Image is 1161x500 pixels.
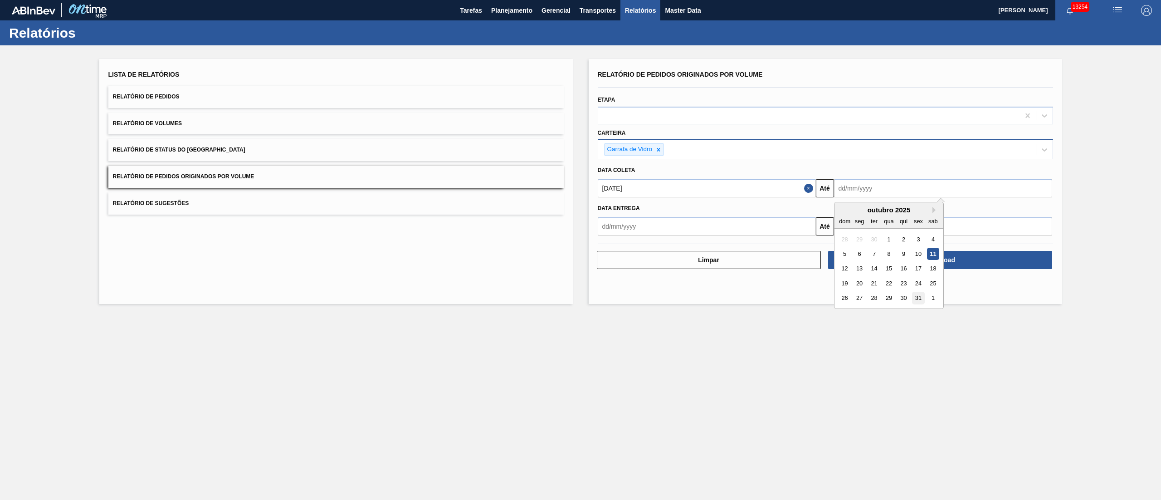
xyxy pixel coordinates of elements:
[108,139,564,161] button: Relatório de Status do [GEOGRAPHIC_DATA]
[491,5,532,16] span: Planejamento
[883,263,895,275] div: Choose quarta-feira, 15 de outubro de 2025
[598,167,635,173] span: Data coleta
[927,292,939,304] div: Choose sábado, 1 de novembro de 2025
[883,248,895,260] div: Choose quarta-feira, 8 de outubro de 2025
[605,144,654,155] div: Garrafa de Vidro
[839,233,851,245] div: Not available domingo, 28 de setembro de 2025
[460,5,482,16] span: Tarefas
[597,251,821,269] button: Limpar
[1112,5,1123,16] img: userActions
[108,192,564,215] button: Relatório de Sugestões
[868,292,880,304] div: Choose terça-feira, 28 de outubro de 2025
[108,71,180,78] span: Lista de Relatórios
[839,277,851,289] div: Choose domingo, 19 de outubro de 2025
[598,130,626,136] label: Carteira
[834,179,1052,197] input: dd/mm/yyyy
[868,263,880,275] div: Choose terça-feira, 14 de outubro de 2025
[853,215,865,227] div: seg
[868,248,880,260] div: Choose terça-feira, 7 de outubro de 2025
[883,215,895,227] div: qua
[839,263,851,275] div: Choose domingo, 12 de outubro de 2025
[12,6,55,15] img: TNhmsLtSVTkK8tSr43FrP2fwEKptu5GPRR3wAAAABJRU5ErkJggg==
[113,93,180,100] span: Relatório de Pedidos
[839,292,851,304] div: Choose domingo, 26 de outubro de 2025
[883,292,895,304] div: Choose quarta-feira, 29 de outubro de 2025
[897,248,909,260] div: Choose quinta-feira, 9 de outubro de 2025
[113,200,189,206] span: Relatório de Sugestões
[912,248,924,260] div: Choose sexta-feira, 10 de outubro de 2025
[853,292,865,304] div: Choose segunda-feira, 27 de outubro de 2025
[897,277,909,289] div: Choose quinta-feira, 23 de outubro de 2025
[598,97,615,103] label: Etapa
[897,263,909,275] div: Choose quinta-feira, 16 de outubro de 2025
[853,233,865,245] div: Not available segunda-feira, 29 de setembro de 2025
[1141,5,1152,16] img: Logout
[834,206,943,214] div: outubro 2025
[625,5,656,16] span: Relatórios
[853,263,865,275] div: Choose segunda-feira, 13 de outubro de 2025
[839,215,851,227] div: dom
[897,215,909,227] div: qui
[932,207,939,213] button: Next Month
[927,277,939,289] div: Choose sábado, 25 de outubro de 2025
[837,232,940,305] div: month 2025-10
[853,277,865,289] div: Choose segunda-feira, 20 de outubro de 2025
[9,28,170,38] h1: Relatórios
[868,233,880,245] div: Not available terça-feira, 30 de setembro de 2025
[804,179,816,197] button: Close
[912,292,924,304] div: Choose sexta-feira, 31 de outubro de 2025
[883,277,895,289] div: Choose quarta-feira, 22 de outubro de 2025
[828,251,1052,269] button: Download
[113,120,182,127] span: Relatório de Volumes
[897,292,909,304] div: Choose quinta-feira, 30 de outubro de 2025
[113,173,254,180] span: Relatório de Pedidos Originados por Volume
[1055,4,1084,17] button: Notificações
[108,113,564,135] button: Relatório de Volumes
[883,233,895,245] div: Choose quarta-feira, 1 de outubro de 2025
[580,5,616,16] span: Transportes
[598,217,816,235] input: dd/mm/yyyy
[868,277,880,289] div: Choose terça-feira, 21 de outubro de 2025
[839,248,851,260] div: Choose domingo, 5 de outubro de 2025
[927,215,939,227] div: sab
[816,217,834,235] button: Até
[927,248,939,260] div: Choose sábado, 11 de outubro de 2025
[816,179,834,197] button: Até
[927,263,939,275] div: Choose sábado, 18 de outubro de 2025
[912,263,924,275] div: Choose sexta-feira, 17 de outubro de 2025
[113,147,245,153] span: Relatório de Status do [GEOGRAPHIC_DATA]
[912,277,924,289] div: Choose sexta-feira, 24 de outubro de 2025
[868,215,880,227] div: ter
[598,71,763,78] span: Relatório de Pedidos Originados por Volume
[912,233,924,245] div: Choose sexta-feira, 3 de outubro de 2025
[598,205,640,211] span: Data Entrega
[897,233,909,245] div: Choose quinta-feira, 2 de outubro de 2025
[1071,2,1089,12] span: 13254
[108,86,564,108] button: Relatório de Pedidos
[853,248,865,260] div: Choose segunda-feira, 6 de outubro de 2025
[912,215,924,227] div: sex
[108,166,564,188] button: Relatório de Pedidos Originados por Volume
[598,179,816,197] input: dd/mm/yyyy
[665,5,701,16] span: Master Data
[541,5,571,16] span: Gerencial
[927,233,939,245] div: Choose sábado, 4 de outubro de 2025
